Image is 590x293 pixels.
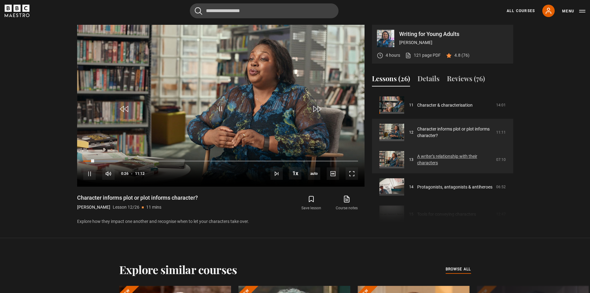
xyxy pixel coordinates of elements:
span: auto [308,167,320,180]
a: Course notes [329,194,364,212]
input: Search [190,3,339,18]
button: Fullscreen [346,167,358,180]
div: Current quality: 720p [308,167,320,180]
button: Toggle navigation [562,8,585,14]
h1: Character informs plot or plot informs character? [77,194,198,202]
div: Progress Bar [83,161,358,162]
button: Save lesson [294,194,329,212]
p: 4 hours [386,52,400,59]
p: Lesson 12/26 [113,204,139,211]
p: Explore how they impact one another and recognise when to let your characters take over. [77,218,365,225]
p: 4.8 (76) [454,52,470,59]
button: Lessons (26) [372,73,410,87]
button: Reviews (76) [447,73,485,87]
a: A writer’s relationship with their characters [417,153,492,166]
span: 0:26 [121,168,129,179]
h2: Explore similar courses [119,263,237,276]
a: Character informs plot or plot informs character? [417,126,492,139]
span: - [131,171,133,176]
p: Writing for Young Adults [399,31,508,37]
a: Character & characterisation [417,102,473,109]
button: Captions [327,167,339,180]
button: Next Lesson [270,167,283,180]
a: browse all [446,266,471,273]
p: 11 mins [146,204,161,211]
a: 121 page PDF [405,52,441,59]
button: Playback Rate [289,167,301,180]
span: browse all [446,266,471,272]
button: Mute [102,167,115,180]
span: 11:12 [135,168,145,179]
button: Pause [83,167,96,180]
a: All Courses [507,8,535,14]
button: Submit the search query [195,7,202,15]
p: [PERSON_NAME] [399,39,508,46]
p: [PERSON_NAME] [77,204,110,211]
svg: BBC Maestro [5,5,29,17]
a: Protagonists, antagonists & antiheroes [417,184,492,190]
button: Details [417,73,439,87]
video-js: Video Player [77,25,365,187]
